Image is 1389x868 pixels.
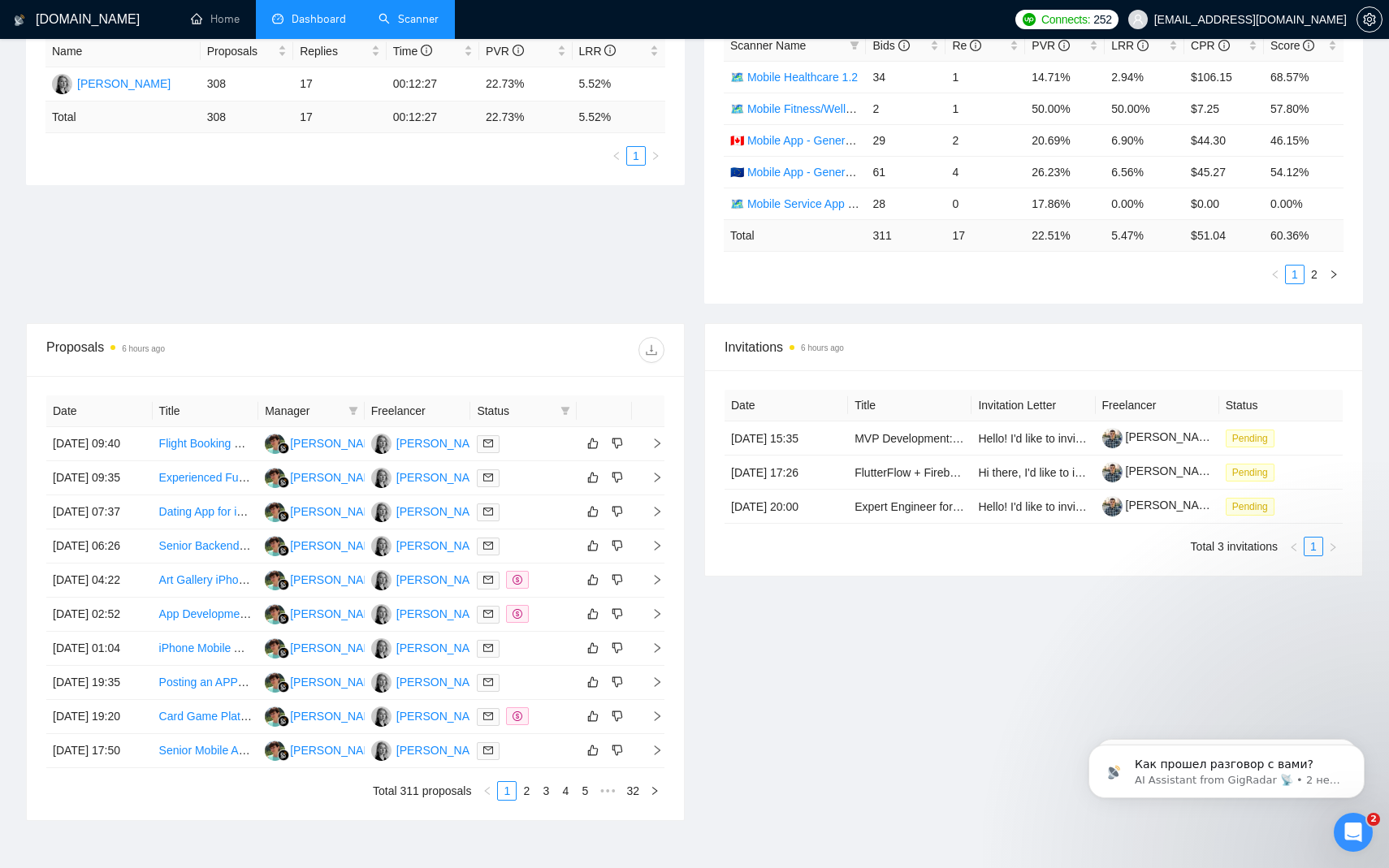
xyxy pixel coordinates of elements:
span: left [1289,542,1299,552]
td: $106.15 [1184,61,1264,93]
a: AM[PERSON_NAME] [265,470,383,483]
span: filter [850,41,859,50]
span: info-circle [421,45,432,56]
a: JK[PERSON_NAME] [371,641,490,654]
div: [PERSON_NAME] [290,707,383,725]
td: $7.25 [1184,93,1264,124]
td: 57.80% [1264,93,1344,124]
button: like [583,706,603,726]
span: mail [483,473,493,482]
a: 🇪🇺 Mobile App - General 1.1 [730,166,873,179]
a: 2 [1305,266,1323,283]
td: 0.00% [1264,188,1344,219]
div: [PERSON_NAME] [290,434,383,452]
td: 308 [201,67,293,101]
div: [PERSON_NAME] [290,639,383,657]
button: like [583,604,603,624]
span: like [587,676,599,689]
div: [PERSON_NAME] [396,503,490,520]
span: Time [393,45,432,58]
td: 22.51 % [1025,219,1105,251]
span: dislike [612,505,623,518]
span: like [587,607,599,620]
button: dislike [608,502,627,521]
a: Experienced Full-Stack Developer for Wellness App MVP [159,471,448,484]
span: dislike [612,676,623,689]
a: JK[PERSON_NAME] [371,743,490,756]
a: searchScanner [379,12,439,26]
td: $ 51.04 [1184,219,1264,251]
span: right [651,151,660,161]
td: 50.00% [1025,93,1105,124]
span: mail [483,575,493,585]
button: like [583,536,603,555]
th: Proposals [201,36,293,67]
span: info-circle [604,45,616,56]
td: Total [45,101,201,133]
img: Profile image for AI Assistant from GigRadar 📡 [37,49,63,75]
button: setting [1357,6,1383,32]
img: JK [371,434,392,454]
td: 4 [945,156,1025,188]
span: Scanner Name [730,39,806,52]
img: AM [265,468,285,488]
img: AM [265,672,285,693]
a: 1 [1286,266,1304,283]
li: Next Page [646,146,665,166]
a: 🇨🇦 Mobile App - General - ([PERSON_NAME] | ✅ Immediate Start) [730,134,1071,147]
time: 6 hours ago [122,344,165,353]
div: [PERSON_NAME] [396,434,490,452]
img: gigradar-bm.png [278,477,289,488]
span: LRR [579,45,617,58]
div: [PERSON_NAME] [396,469,490,486]
img: c18Q9YpQpRE3Aqd8uPC4i-l7ZGXwES9tmKQztpbYXNxBLPP6q0XVh62qtm7KNW3Qwd [1102,462,1123,482]
time: 6 hours ago [801,343,844,352]
button: dislike [608,468,627,487]
button: like [583,638,603,658]
span: dislike [612,471,623,484]
img: gigradar-bm.png [278,443,289,454]
td: 1 [945,93,1025,124]
button: like [583,502,603,521]
span: like [587,710,599,723]
a: Card Game Platform [159,710,263,723]
button: left [607,146,626,166]
span: Replies [300,42,367,60]
span: Proposals [207,42,275,60]
span: setting [1357,13,1382,26]
a: Flight Booking Mobile App UI/UX Design [159,437,363,450]
button: like [583,741,603,760]
li: 1 [626,146,646,166]
a: JK[PERSON_NAME] [371,607,490,620]
img: gigradar-bm.png [278,613,289,624]
span: info-circle [1058,40,1070,51]
a: setting [1357,13,1383,26]
a: 🗺️ Mobile Healthcare 1.2 [730,71,858,84]
div: [PERSON_NAME] [290,605,383,623]
span: Invitations [725,337,1343,357]
a: AM[PERSON_NAME] [265,572,383,585]
a: [PERSON_NAME] [1102,499,1219,512]
span: info-circle [970,40,981,51]
button: right [645,781,664,801]
button: dislike [608,741,627,760]
th: Invitation Letter [971,390,1095,421]
a: JK[PERSON_NAME] [371,572,490,585]
div: [PERSON_NAME] [396,741,490,759]
div: [PERSON_NAME] [290,571,383,589]
a: [PERSON_NAME] [1102,464,1219,477]
span: CPR [1191,39,1229,52]
div: Proposals [46,337,356,363]
button: like [583,468,603,487]
img: JK [371,706,392,727]
li: 3 [536,781,556,801]
th: Title [848,390,971,421]
div: [PERSON_NAME] [290,503,383,520]
span: dislike [612,539,623,552]
button: like [583,434,603,453]
button: right [1324,265,1344,284]
a: AM[PERSON_NAME] [265,743,383,756]
th: Freelancer [1096,390,1219,421]
a: JK[PERSON_NAME] [371,470,490,483]
div: [PERSON_NAME] [396,571,490,589]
